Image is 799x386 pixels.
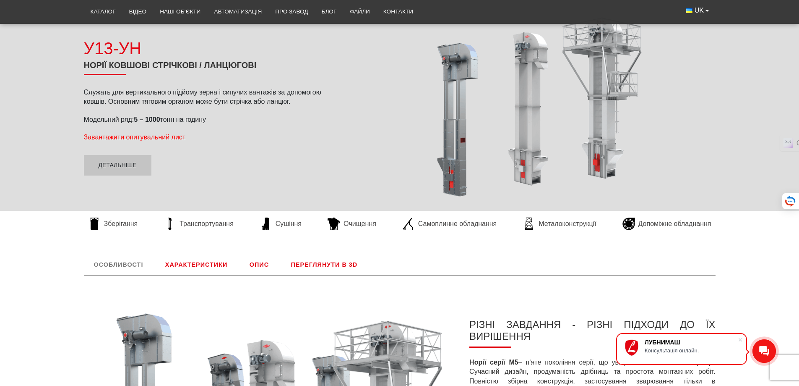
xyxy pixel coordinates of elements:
[679,3,715,18] button: UK
[84,115,340,124] p: Модельний ряд: тонн на годину
[84,134,186,141] a: Завантажити опитувальний лист
[518,218,600,230] a: Металоконструкції
[618,218,716,230] a: Допоміжне обладнання
[377,3,420,21] a: Контакти
[315,3,343,21] a: Блог
[686,8,692,13] img: Українська
[323,218,380,230] a: Очищення
[418,219,497,228] span: Самоплинне обладнання
[344,219,376,228] span: Очищення
[239,254,279,276] a: Опис
[645,339,738,346] div: ЛУБНИМАШ
[84,60,340,75] h1: Норії ковшові стрічкові / ланцюгові
[469,359,518,366] strong: Норії серії М5
[268,3,315,21] a: Про завод
[281,254,368,276] a: Переглянути в 3D
[84,155,151,176] a: Детальніше
[638,219,711,228] span: Допоміжне обладнання
[84,37,340,60] div: У13-УН
[207,3,268,21] a: Автоматизація
[104,219,138,228] span: Зберігання
[645,347,738,354] div: Консультація онлайн.
[159,218,238,230] a: Транспортування
[84,218,142,230] a: Зберігання
[180,219,234,228] span: Транспортування
[539,219,596,228] span: Металоконструкції
[122,3,154,21] a: Відео
[343,3,377,21] a: Файли
[84,254,154,276] a: Особливості
[276,219,302,228] span: Сушіння
[695,6,704,15] span: UK
[153,3,207,21] a: Наші об’єкти
[84,88,340,107] p: Служать для вертикального підйому зерна і сипучих вантажів за допомогою ковшів. Основним тяговим ...
[84,3,122,21] a: Каталог
[398,218,501,230] a: Самоплинне обладнання
[255,218,306,230] a: Сушіння
[469,319,715,348] h3: РІЗНІ ЗАВДАННЯ - РІЗНІ ПІДХОДИ ДО ЇХ ВИРІШЕННЯ
[134,116,160,123] strong: 5 – 1000
[155,254,237,276] a: Характеристики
